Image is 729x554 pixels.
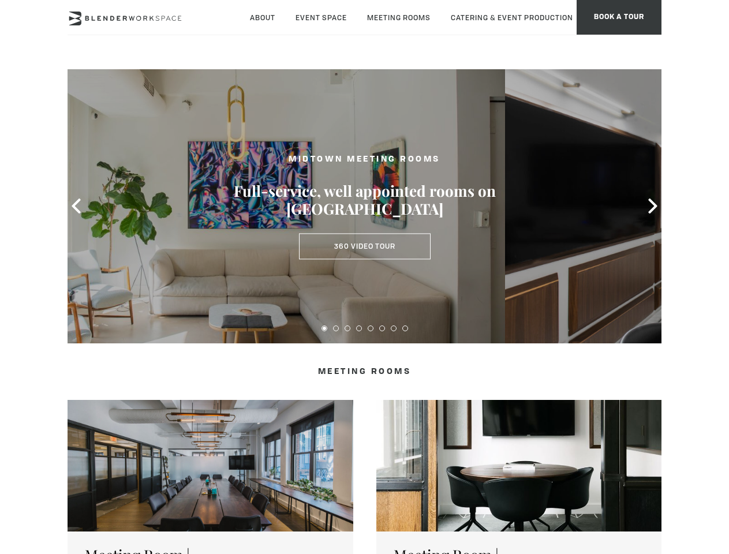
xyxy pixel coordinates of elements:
[232,153,498,167] h2: MIDTOWN MEETING ROOMS
[521,406,729,554] iframe: Chat Widget
[299,233,431,260] a: 360 Video Tour
[232,182,498,218] h3: Full-service, well appointed rooms on [GEOGRAPHIC_DATA]
[125,366,604,377] h4: Meeting Rooms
